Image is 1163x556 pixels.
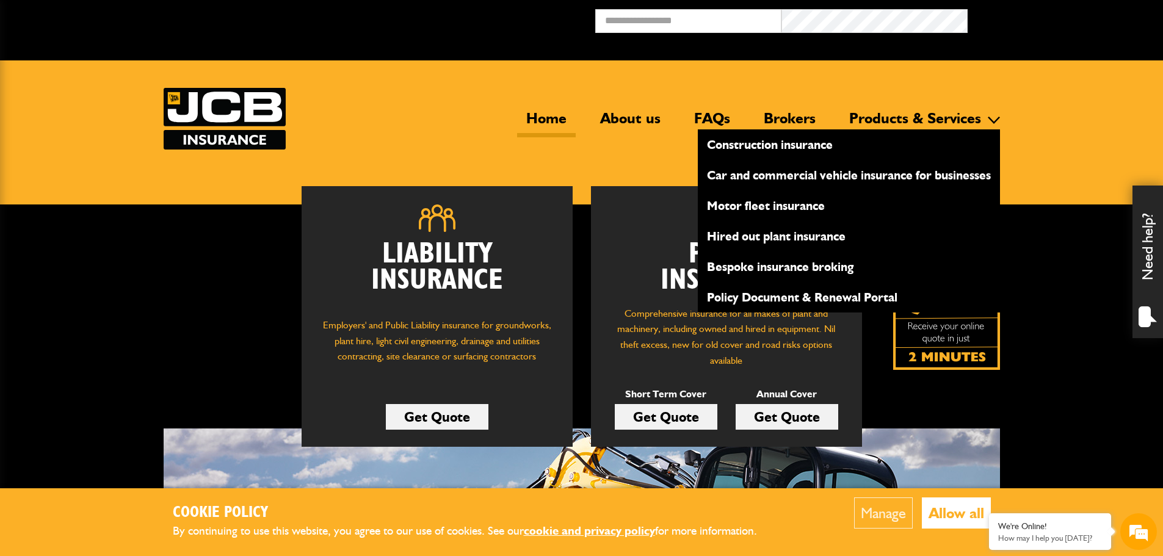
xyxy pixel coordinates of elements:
[1132,186,1163,338] div: Need help?
[16,113,223,140] input: Enter your last name
[922,497,991,529] button: Allow all
[840,109,990,137] a: Products & Services
[320,241,554,306] h2: Liability Insurance
[173,504,777,522] h2: Cookie Policy
[21,68,51,85] img: d_20077148190_company_1631870298795_20077148190
[893,263,1000,370] img: Quick Quote
[998,521,1102,532] div: We're Online!
[386,404,488,430] a: Get Quote
[698,256,1000,277] a: Bespoke insurance broking
[854,497,913,529] button: Manage
[609,241,844,294] h2: Plant Insurance
[615,386,717,402] p: Short Term Cover
[698,226,1000,247] a: Hired out plant insurance
[755,109,825,137] a: Brokers
[517,109,576,137] a: Home
[698,195,1000,216] a: Motor fleet insurance
[16,185,223,212] input: Enter your phone number
[736,404,838,430] a: Get Quote
[320,317,554,376] p: Employers' and Public Liability insurance for groundworks, plant hire, light civil engineering, d...
[173,522,777,541] p: By continuing to use this website, you agree to our use of cookies. See our for more information.
[968,9,1154,28] button: Broker Login
[736,386,838,402] p: Annual Cover
[685,109,739,137] a: FAQs
[591,109,670,137] a: About us
[200,6,230,35] div: Minimize live chat window
[998,533,1102,543] p: How may I help you today?
[524,524,655,538] a: cookie and privacy policy
[166,376,222,392] em: Start Chat
[698,134,1000,155] a: Construction insurance
[164,88,286,150] img: JCB Insurance Services logo
[698,287,1000,308] a: Policy Document & Renewal Portal
[16,149,223,176] input: Enter your email address
[615,404,717,430] a: Get Quote
[698,165,1000,186] a: Car and commercial vehicle insurance for businesses
[893,263,1000,370] a: Get your insurance quote isn just 2-minutes
[609,306,844,368] p: Comprehensive insurance for all makes of plant and machinery, including owned and hired in equipm...
[16,221,223,366] textarea: Type your message and hit 'Enter'
[164,88,286,150] a: JCB Insurance Services
[63,68,205,84] div: Chat with us now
